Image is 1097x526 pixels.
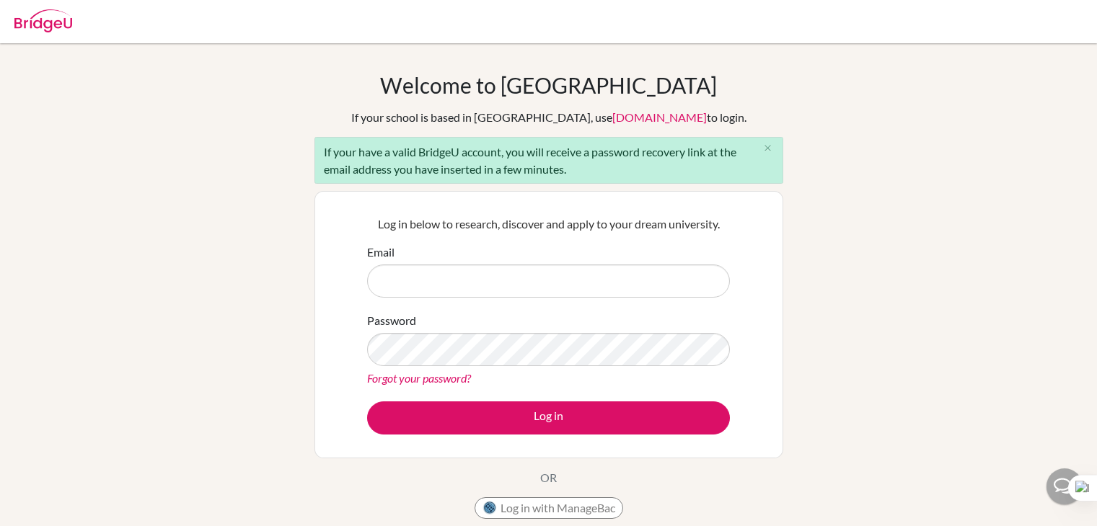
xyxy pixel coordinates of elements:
i: close [762,143,773,153]
label: Password [367,312,416,329]
a: [DOMAIN_NAME] [612,110,707,124]
p: Log in below to research, discover and apply to your dream university. [367,215,730,233]
h1: Welcome to [GEOGRAPHIC_DATA] [380,72,717,98]
button: Close [754,138,783,159]
button: Log in with ManageBac [475,497,623,519]
a: Forgot your password? [367,371,471,385]
img: Bridge-U [14,9,72,32]
div: If your have a valid BridgeU account, you will receive a password recovery link at the email addr... [314,137,783,184]
button: Log in [367,401,730,434]
p: OR [540,469,557,486]
label: Email [367,244,395,261]
div: If your school is based in [GEOGRAPHIC_DATA], use to login. [351,109,746,126]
